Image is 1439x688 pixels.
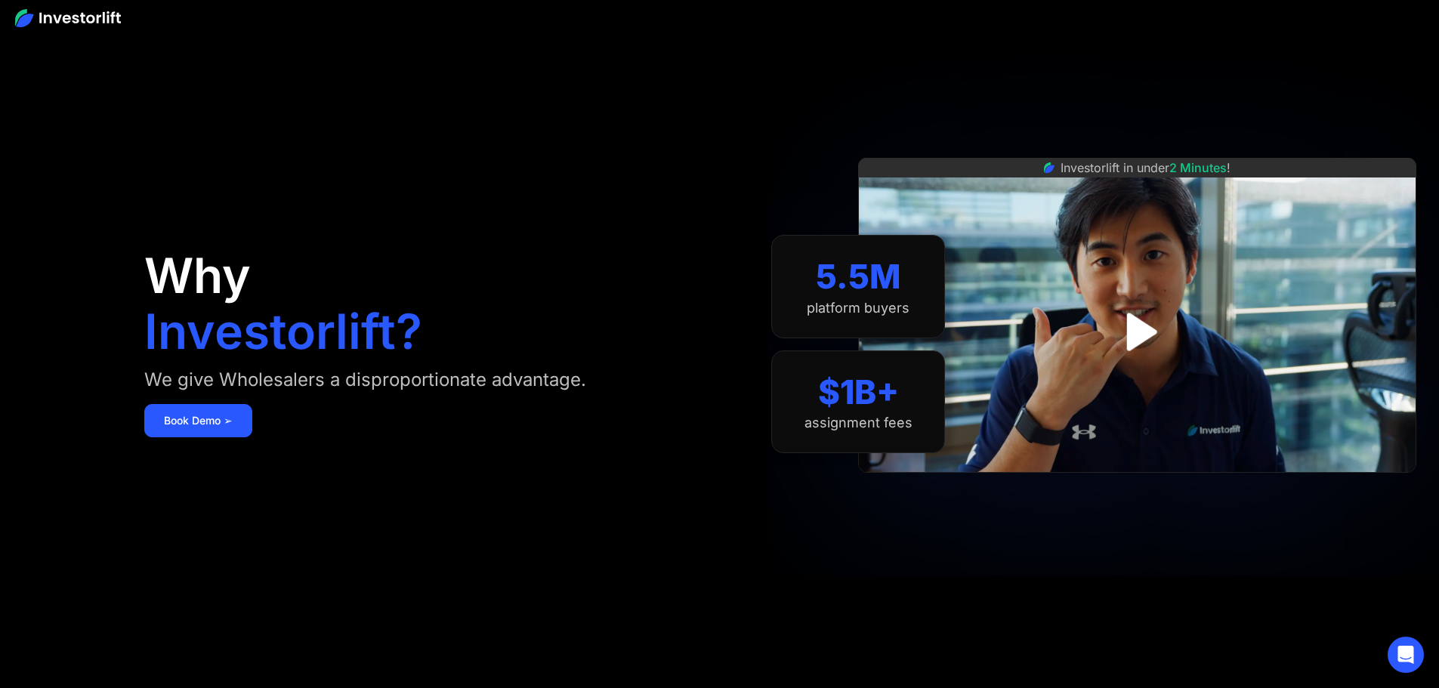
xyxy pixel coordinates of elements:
div: Open Intercom Messenger [1388,637,1424,673]
div: assignment fees [804,415,912,431]
iframe: Customer reviews powered by Trustpilot [1024,480,1251,498]
div: 5.5M [816,257,901,297]
div: $1B+ [818,372,899,412]
h1: Investorlift? [144,307,422,356]
div: We give Wholesalers a disproportionate advantage. [144,368,586,392]
div: platform buyers [807,300,909,316]
div: Investorlift in under ! [1061,159,1231,177]
h1: Why [144,251,251,300]
a: open lightbox [1104,298,1171,366]
a: Book Demo ➢ [144,404,252,437]
span: 2 Minutes [1169,160,1227,175]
